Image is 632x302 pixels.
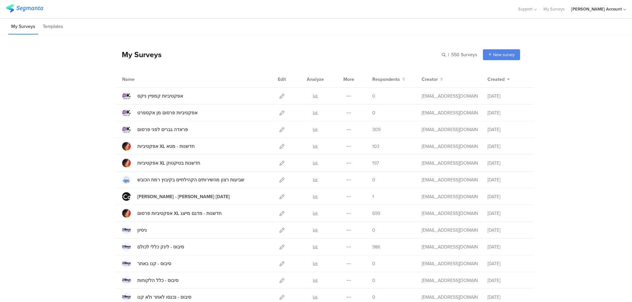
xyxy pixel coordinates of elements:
[122,192,230,201] a: [PERSON_NAME] - [PERSON_NAME] [DATE]
[487,143,527,150] div: [DATE]
[422,193,478,200] div: miri@miridikman.co.il
[487,227,527,234] div: [DATE]
[487,176,527,183] div: [DATE]
[6,4,43,12] img: segmanta logo
[137,126,188,133] div: פראדה גברים לפני פרסום
[122,293,191,301] a: סיבוס - נכנסו לאתר ולא קנו
[372,260,375,267] span: 0
[122,108,197,117] a: אפקטיביות פרסום מן אקספרט
[422,176,478,183] div: miri@miridikman.co.il
[137,193,230,200] div: סקר מקאן - גל 7 ספטמבר 25
[487,277,527,284] div: [DATE]
[372,93,375,100] span: 0
[422,227,478,234] div: miri@miridikman.co.il
[305,71,325,87] div: Analyze
[372,294,375,301] span: 0
[422,76,438,83] span: Creator
[137,160,200,167] div: אפקטיביות XL חדשנות בטיקטוק
[275,71,289,87] div: Edit
[422,244,478,250] div: miri@miridikman.co.il
[137,143,195,150] div: אפקטיביות XL חדשנות - מטא
[422,109,478,116] div: miri@miridikman.co.il
[422,76,443,83] button: Creator
[137,227,147,234] div: ניסיון
[422,260,478,267] div: miri@miridikman.co.il
[122,125,188,134] a: פראדה גברים לפני פרסום
[422,294,478,301] div: miri@miridikman.co.il
[372,160,379,167] span: 197
[137,244,184,250] div: סיבוס - לינק כללי לכולם
[571,6,622,12] div: [PERSON_NAME] Account
[372,126,381,133] span: 309
[372,109,375,116] span: 0
[137,210,222,217] div: אפקטיביות פרסום XL חדשנות - מדגם מייצג
[122,276,178,285] a: סיבוס - כלל הלקוחות
[122,243,184,251] a: סיבוס - לינק כללי לכולם
[487,193,527,200] div: [DATE]
[372,143,380,150] span: 103
[518,6,533,12] span: Support
[422,93,478,100] div: miri@miridikman.co.il
[487,260,527,267] div: [DATE]
[137,277,178,284] div: סיבוס - כלל הלקוחות
[487,93,527,100] div: [DATE]
[372,193,374,200] span: 1
[122,259,171,268] a: סיבוס - קנו באתר
[372,244,380,250] span: 986
[487,210,527,217] div: [DATE]
[8,19,38,35] li: My Surveys
[487,109,527,116] div: [DATE]
[422,143,478,150] div: miri@miridikman.co.il
[372,76,405,83] button: Respondents
[487,76,505,83] span: Created
[422,126,478,133] div: miri@miridikman.co.il
[372,76,400,83] span: Respondents
[122,92,183,100] a: אפקטיביות קמפיין ניקס
[137,260,171,267] div: סיבוס - קנו באתר
[372,210,380,217] span: 699
[137,176,244,183] div: שביעות רצון מהשירותים הקהילתיים בקיבוץ רמת הכובש
[487,294,527,301] div: [DATE]
[342,71,356,87] div: More
[122,209,222,218] a: אפקטיביות פרסום XL חדשנות - מדגם מייצג
[137,93,183,100] div: אפקטיביות קמפיין ניקס
[40,19,66,35] li: Templates
[487,244,527,250] div: [DATE]
[122,159,200,167] a: אפקטיביות XL חדשנות בטיקטוק
[422,160,478,167] div: miri@miridikman.co.il
[422,210,478,217] div: miri@miridikman.co.il
[447,51,450,58] span: |
[137,294,191,301] div: סיבוס - נכנסו לאתר ולא קנו
[487,76,510,83] button: Created
[487,160,527,167] div: [DATE]
[372,176,375,183] span: 0
[372,227,375,234] span: 0
[372,277,375,284] span: 0
[122,142,195,151] a: אפקטיביות XL חדשנות - מטא
[122,76,162,83] div: Name
[493,52,514,58] span: New survey
[137,109,197,116] div: אפקטיביות פרסום מן אקספרט
[115,49,162,60] div: My Surveys
[122,175,244,184] a: שביעות רצון מהשירותים הקהילתיים בקיבוץ רמת הכובש
[122,226,147,234] a: ניסיון
[451,51,477,58] span: 550 Surveys
[422,277,478,284] div: miri@miridikman.co.il
[487,126,527,133] div: [DATE]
